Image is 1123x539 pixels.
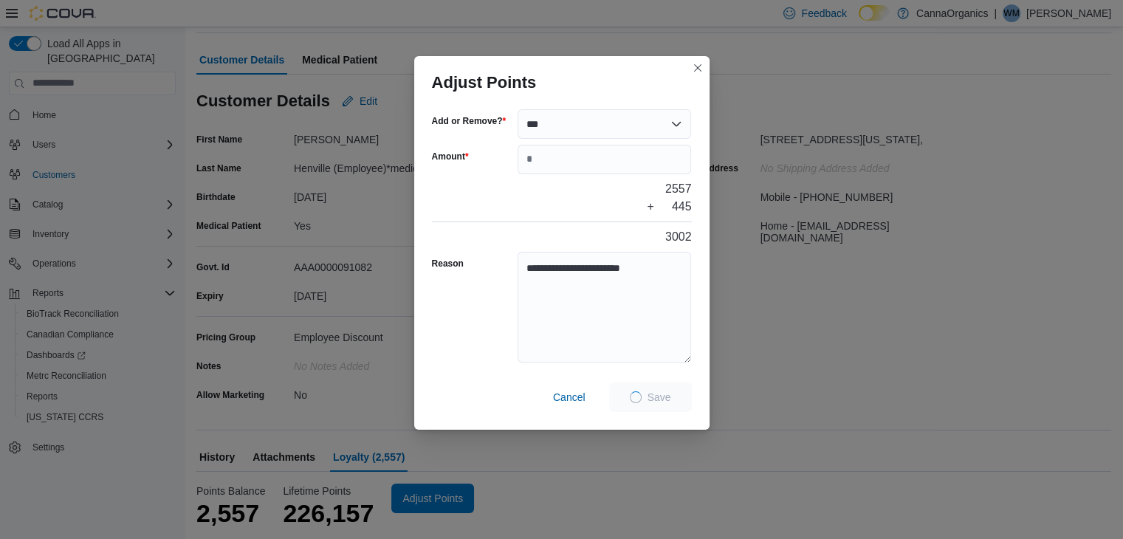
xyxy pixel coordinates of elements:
span: Loading [628,390,642,404]
label: Amount [432,151,469,162]
span: Save [648,390,671,405]
button: Cancel [547,382,591,412]
div: 3002 [665,228,692,246]
div: + [647,198,653,216]
div: 2557 [665,180,692,198]
span: Cancel [553,390,585,405]
h3: Adjust Points [432,74,537,92]
button: LoadingSave [609,382,692,412]
div: 445 [672,198,692,216]
label: Reason [432,258,464,269]
label: Add or Remove? [432,115,506,127]
button: Closes this modal window [689,59,707,77]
